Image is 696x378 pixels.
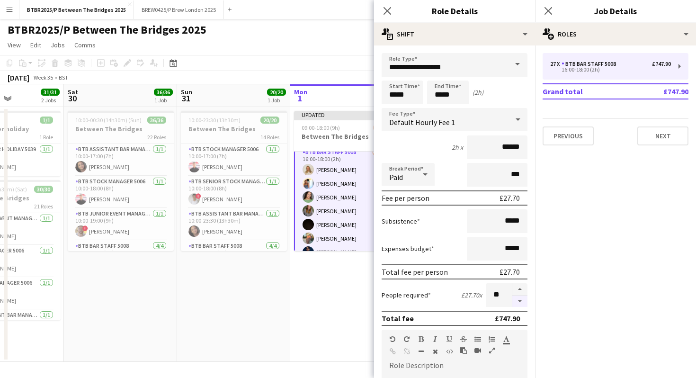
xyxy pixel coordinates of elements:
div: BTB Bar Staff 5008 [562,61,620,67]
div: 1 Job [268,97,286,104]
span: Jobs [51,41,65,49]
h3: Role Details [374,5,535,17]
button: Clear Formatting [432,348,438,355]
span: 1 Role [39,134,53,141]
label: Expenses budget [382,244,434,253]
span: Default Hourly Fee 1 [389,117,455,127]
span: 21 Roles [34,203,53,210]
span: 22 Roles [147,134,166,141]
span: 31 [179,93,192,104]
button: Redo [403,335,410,343]
span: Sat [68,88,78,96]
span: 1/1 [40,117,53,124]
button: Undo [389,335,396,343]
div: £747.90 [652,61,671,67]
span: 30/30 [34,186,53,193]
div: £27.70 x [461,291,482,299]
div: 2h x [452,143,463,152]
span: Mon [294,88,307,96]
app-card-role: BTB Stock Manager 50061/110:00-17:00 (7h)[PERSON_NAME] [181,144,287,176]
label: Subsistence [382,217,420,225]
span: 12 Roles [374,141,393,148]
span: 10:00-23:30 (13h30m) [188,117,241,124]
h3: Job Details [535,5,696,17]
span: Week 35 [31,74,55,81]
span: Edit [30,41,41,49]
div: (2h) [473,88,483,97]
div: £27.70 [500,193,520,203]
h1: BTBR2025/P Between The Bridges 2025 [8,23,206,37]
span: Sun [181,88,192,96]
span: 10:00-00:30 (14h30m) (Sun) [75,117,142,124]
div: Fee per person [382,193,429,203]
app-card-role: BTB Senior Stock Manager 50061/110:00-18:00 (8h)![PERSON_NAME] [181,176,287,208]
div: 16:00-18:00 (2h) [550,67,671,72]
span: 31/31 [41,89,60,96]
a: View [4,39,25,51]
button: HTML Code [446,348,453,355]
a: Edit [27,39,45,51]
button: Next [637,126,688,145]
button: Strikethrough [460,335,467,343]
app-card-role: BTB Bar Staff 50084/410:30-17:30 (7h) [68,241,174,314]
app-job-card: Updated09:00-18:00 (9h)45/46Between The Bridges12 Roles[PERSON_NAME][PERSON_NAME][PERSON_NAME]BTB... [294,111,400,251]
span: 45/46 [374,124,393,131]
button: Horizontal Line [418,348,424,355]
td: Grand total [543,84,632,99]
div: 27 x [550,61,562,67]
button: Fullscreen [489,347,495,354]
span: 36/36 [147,117,166,124]
div: £747.90 [495,314,520,323]
div: Roles [535,23,696,45]
span: 36/36 [154,89,173,96]
button: Paste as plain text [460,347,467,354]
div: 2 Jobs [41,97,59,104]
span: 30 [66,93,78,104]
button: Unordered List [474,335,481,343]
div: Updated [294,111,400,118]
button: Underline [446,335,453,343]
h3: Between The Bridges [68,125,174,133]
div: Shift [374,23,535,45]
app-card-role: BTB Bar Staff 50084/410:30-17:30 (7h) [181,241,287,314]
app-job-card: 10:00-00:30 (14h30m) (Sun)36/36Between The Bridges22 RolesBTB Assistant Bar Manager 50061/110:00-... [68,111,174,251]
td: £747.90 [632,84,688,99]
h3: Between The Bridges [294,132,400,141]
button: Ordered List [489,335,495,343]
div: £27.70 [500,267,520,277]
span: Comms [74,41,96,49]
app-card-role: BTB Assistant Bar Manager 50061/110:00-17:00 (7h)[PERSON_NAME] [68,144,174,176]
span: View [8,41,21,49]
span: 20/20 [260,117,279,124]
div: [DATE] [8,73,29,82]
span: 14 Roles [260,134,279,141]
button: BTBR2025/P Between The Bridges 2025 [19,0,134,19]
a: Comms [71,39,99,51]
button: Increase [512,283,527,296]
button: BREW0425/P Brew London 2025 [134,0,224,19]
button: Italic [432,335,438,343]
app-card-role: BTB Stock Manager 50061/110:00-18:00 (8h)[PERSON_NAME] [68,176,174,208]
span: Paid [389,172,403,182]
div: 1 Job [154,97,172,104]
div: BST [59,74,68,81]
app-card-role: BTB Junior Event Manager 50391/110:00-19:00 (9h)![PERSON_NAME] [68,208,174,241]
span: 1 [293,93,307,104]
span: 20/20 [267,89,286,96]
h3: Between The Bridges [181,125,287,133]
a: Jobs [47,39,69,51]
button: Insert video [474,347,481,354]
div: Total fee per person [382,267,448,277]
span: ! [196,193,201,199]
span: 09:00-18:00 (9h) [302,124,340,131]
button: Decrease [512,296,527,307]
button: Bold [418,335,424,343]
app-job-card: 10:00-23:30 (13h30m)20/20Between The Bridges14 RolesBTB Stock Manager 50061/110:00-17:00 (7h)[PER... [181,111,287,251]
div: Total fee [382,314,414,323]
span: ! [82,225,88,231]
label: People required [382,291,431,299]
app-card-role: BTB Assistant Bar Manager 50061/110:00-23:30 (13h30m)[PERSON_NAME] [181,208,287,241]
button: Previous [543,126,594,145]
